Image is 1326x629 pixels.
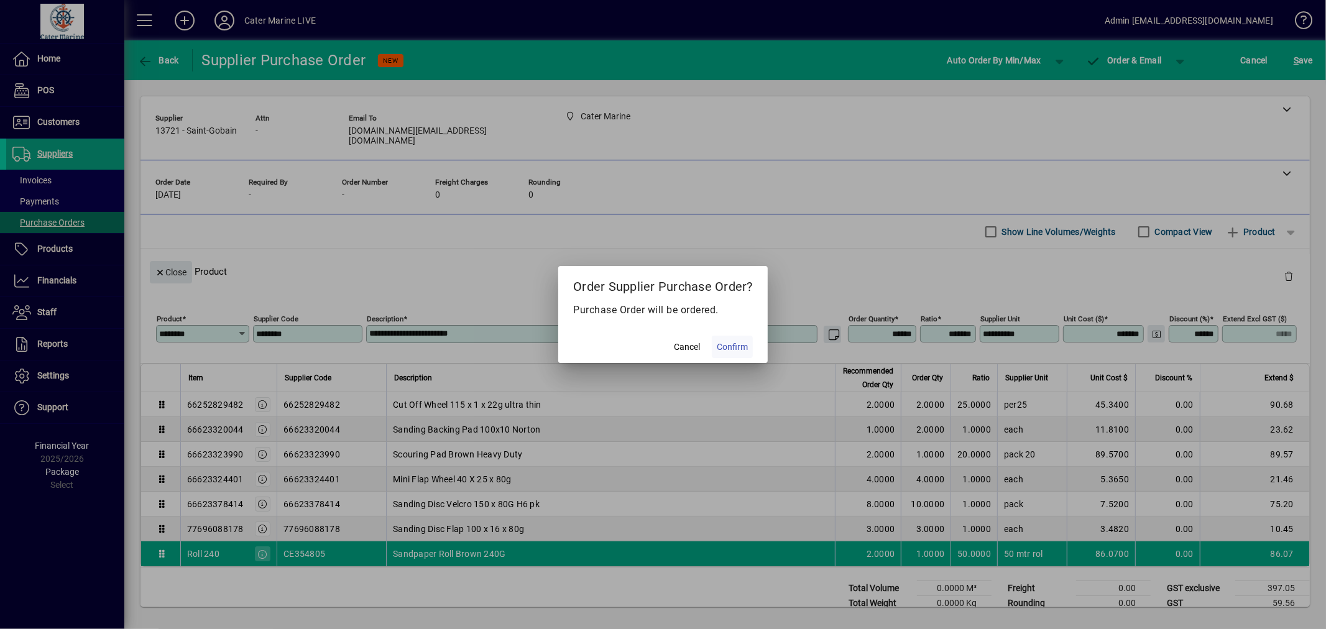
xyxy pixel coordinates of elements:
[712,336,753,358] button: Confirm
[717,341,748,354] span: Confirm
[674,341,700,354] span: Cancel
[558,266,768,302] h2: Order Supplier Purchase Order?
[573,303,753,318] p: Purchase Order will be ordered.
[667,336,707,358] button: Cancel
